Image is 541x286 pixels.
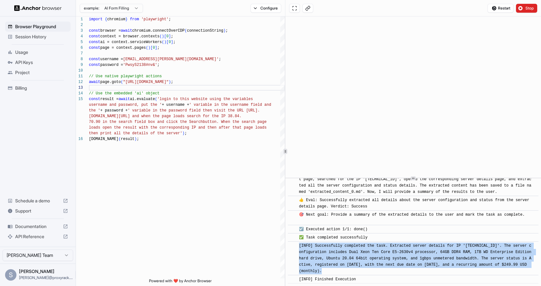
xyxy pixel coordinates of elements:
[14,5,62,11] img: Anchor Logo
[169,40,171,44] span: 0
[149,278,212,286] span: Powered with ❤️ by Anchor Browser
[76,136,83,142] div: 16
[76,45,83,51] div: 6
[89,40,100,44] span: const
[89,34,100,39] span: const
[164,34,166,39] span: [
[89,74,162,79] span: // Use native playwright actions
[89,103,162,107] span: username and password, put the '
[119,97,130,101] span: await
[76,51,83,56] div: 7
[291,243,294,249] span: ​
[5,232,71,242] div: API Reference
[299,277,356,282] span: [INFO] Finished Execution
[89,46,100,50] span: const
[89,29,100,33] span: const
[299,244,534,273] span: [INFO] Successfully completed the task. Extracted server details for IP '[TECHNICAL_ID]'. The ser...
[166,34,169,39] span: 0
[157,63,159,67] span: ;
[5,22,71,32] div: Browser Playground
[157,97,253,101] span: 'login to this website using the variables
[155,97,157,101] span: (
[134,137,137,141] span: )
[289,4,300,13] button: Open in full screen
[187,29,223,33] span: connectionString
[148,46,150,50] span: )
[146,46,148,50] span: (
[76,28,83,34] div: 3
[100,108,127,113] span: + password +
[76,62,83,68] div: 9
[173,40,175,44] span: ;
[291,212,294,218] span: ​
[299,227,368,232] span: ☑️ Executed action 1/1: done()
[121,137,134,141] span: result
[76,96,83,102] div: 15
[89,57,100,61] span: const
[5,57,71,67] div: API Keys
[5,206,71,216] div: Support
[15,59,68,66] span: API Keys
[203,125,267,130] span: d then after that page loads
[153,46,155,50] span: 0
[15,85,68,91] span: Billing
[100,80,121,84] span: page.goto
[166,40,169,44] span: [
[15,208,60,214] span: Support
[76,73,83,79] div: 11
[171,40,173,44] span: ]
[130,97,155,101] span: ai.evaluate
[132,29,185,33] span: chromium.connectOverCDP
[223,29,226,33] span: )
[130,17,139,22] span: from
[5,67,71,78] div: Project
[89,97,100,101] span: const
[219,57,221,61] span: ;
[89,80,100,84] span: await
[498,6,510,11] span: Restart
[299,213,525,223] span: 🎯 Next goal: Provide a summary of the extracted details to the user and mark the task as complete.
[291,276,294,283] span: ​
[137,137,139,141] span: ;
[15,34,68,40] span: Session History
[89,17,103,22] span: import
[5,83,71,93] div: Billing
[84,6,99,11] span: example:
[15,69,68,76] span: Project
[100,40,162,44] span: ai = context.serviceWorkers
[119,137,121,141] span: (
[150,46,152,50] span: [
[100,97,119,101] span: result =
[171,80,173,84] span: ;
[76,68,83,73] div: 10
[203,120,267,124] span: button. When the search page
[291,197,294,203] span: ​
[89,125,203,130] span: loads open the result with the corresponding IP an
[141,17,169,22] span: 'playwright'
[251,4,281,13] button: Configure
[162,40,164,44] span: (
[75,269,87,281] button: Open menu
[169,17,171,22] span: ;
[123,57,219,61] span: [EMAIL_ADDRESS][PERSON_NAME][DOMAIN_NAME]'
[162,34,164,39] span: )
[525,6,534,11] span: Stop
[299,198,532,209] span: 👍 Eval: Successfully extracted all details about the server configuration and status from the ser...
[89,108,100,113] span: the '
[76,39,83,45] div: 5
[299,164,532,194] span: 💡 Thinking: The task has been completed successfully. I have logged into the website, navigated t...
[123,63,157,67] span: 'PwsyS2138#nv&'
[242,108,260,113] span: L [URL].
[291,234,294,241] span: ​
[121,29,132,33] span: await
[89,131,182,136] span: then print all the details of the server'
[159,34,162,39] span: (
[125,17,127,22] span: }
[100,63,123,67] span: password =
[76,34,83,39] div: 4
[15,49,68,55] span: Usage
[5,32,71,42] div: Session History
[5,269,16,281] div: S
[107,17,126,22] span: chromium
[162,103,189,107] span: + username +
